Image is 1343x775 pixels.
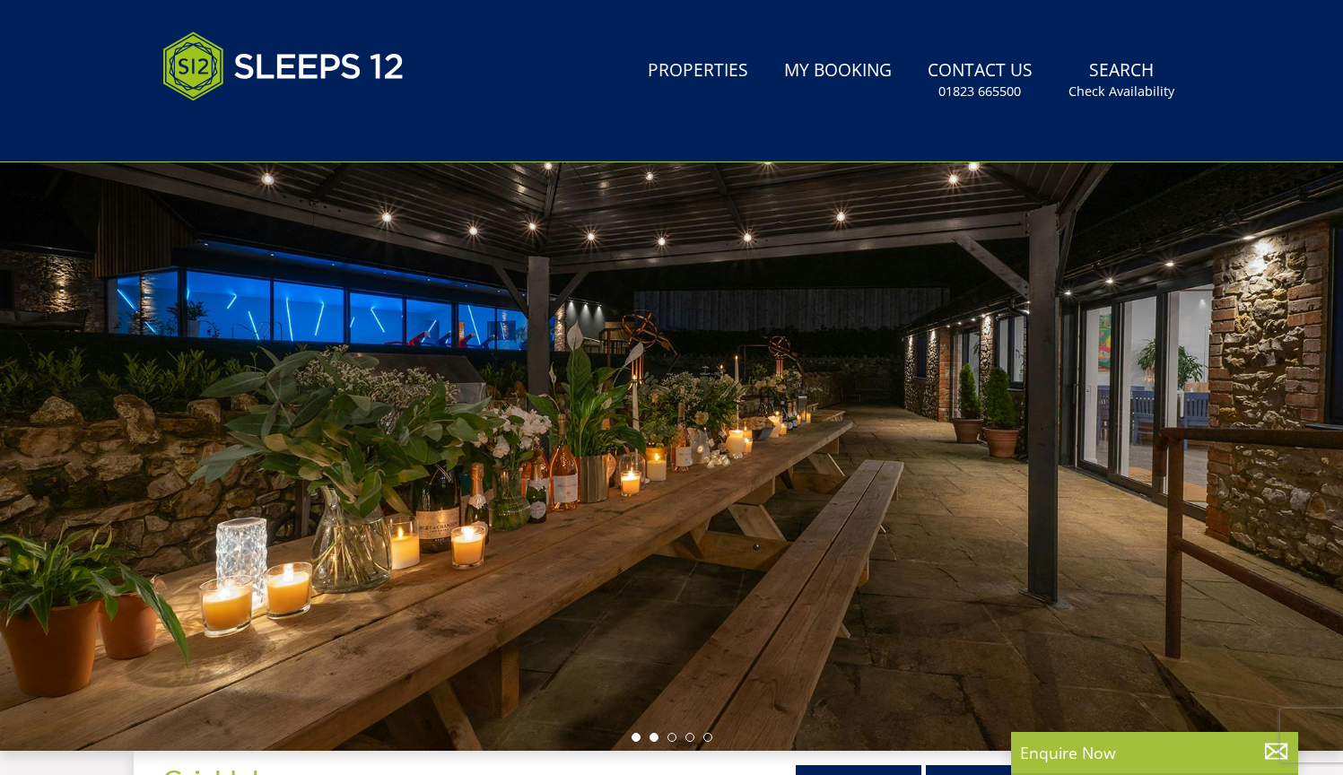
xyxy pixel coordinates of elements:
a: Contact Us01823 665500 [920,51,1040,109]
a: Properties [641,51,755,91]
a: SearchCheck Availability [1061,51,1182,109]
iframe: Customer reviews powered by Trustpilot [153,122,342,137]
img: Sleeps 12 [162,22,405,111]
small: 01823 665500 [938,83,1021,100]
small: Check Availability [1068,83,1174,100]
p: Enquire Now [1020,741,1289,764]
a: My Booking [777,51,899,91]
